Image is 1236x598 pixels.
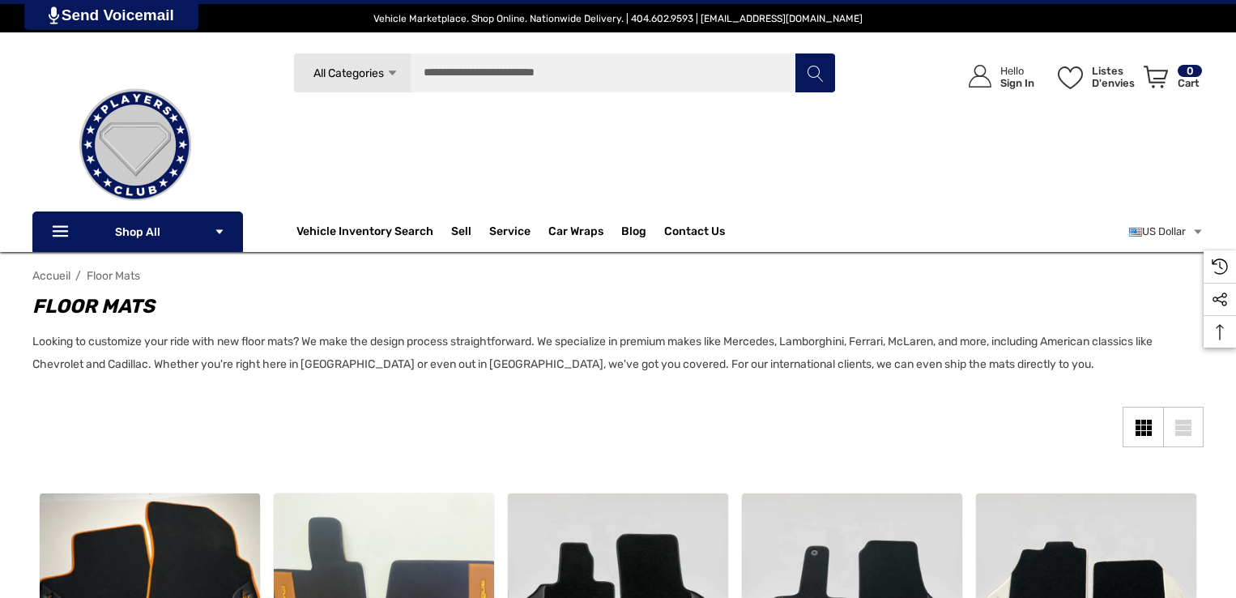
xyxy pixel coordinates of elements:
[664,224,725,242] a: Contact Us
[489,224,531,242] a: Service
[451,224,471,242] span: Sell
[1000,65,1034,77] p: Hello
[313,66,384,80] span: All Categories
[386,67,399,79] svg: Icon Arrow Down
[293,53,411,93] a: All Categories Icon Arrow Down Icon Arrow Up
[1163,407,1204,447] a: List View
[214,226,225,237] svg: Icon Arrow Down
[50,223,75,241] svg: Icon Line
[54,64,216,226] img: Players Club | Cars For Sale
[32,262,1204,290] nav: Breadcrumb
[1123,407,1163,447] a: Grid View
[451,216,489,248] a: Sell
[32,211,243,252] p: Shop All
[1204,324,1236,340] svg: Top
[1212,292,1228,308] svg: Social Media
[1092,65,1135,89] p: Listes d'envies
[1136,49,1204,112] a: Panier avec 0 article
[1000,77,1034,89] p: Sign In
[32,269,70,283] a: Accueil
[1212,258,1228,275] svg: Recently Viewed
[32,331,1187,376] p: Looking to customize your ride with new floor mats? We make the design process straightforward. W...
[795,53,835,93] button: Rechercher
[950,49,1042,105] a: Se connecter
[1051,49,1136,105] a: Listes d'envies Listes d'envies
[548,224,603,242] span: Car Wraps
[87,269,140,283] a: Floor Mats
[1178,77,1202,89] p: Cart
[1058,66,1083,89] svg: Listes d'envies
[969,65,991,88] svg: Icon User Account
[32,292,1187,321] h1: Floor Mats
[296,224,433,242] a: Vehicle Inventory Search
[1129,216,1204,248] a: Sélectionnez la devise : USD
[373,13,863,24] span: Vehicle Marketplace. Shop Online. Nationwide Delivery. | 404.602.9593 | [EMAIL_ADDRESS][DOMAIN_NAME]
[548,216,621,248] a: Car Wraps
[1144,66,1168,88] svg: Review Your Cart
[49,6,59,24] img: PjwhLS0gR2VuZXJhdG9yOiBHcmF2aXQuaW8gLS0+PHN2ZyB4bWxucz0iaHR0cDovL3d3dy53My5vcmcvMjAwMC9zdmciIHhtb...
[621,224,646,242] a: Blog
[1178,65,1202,77] p: 0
